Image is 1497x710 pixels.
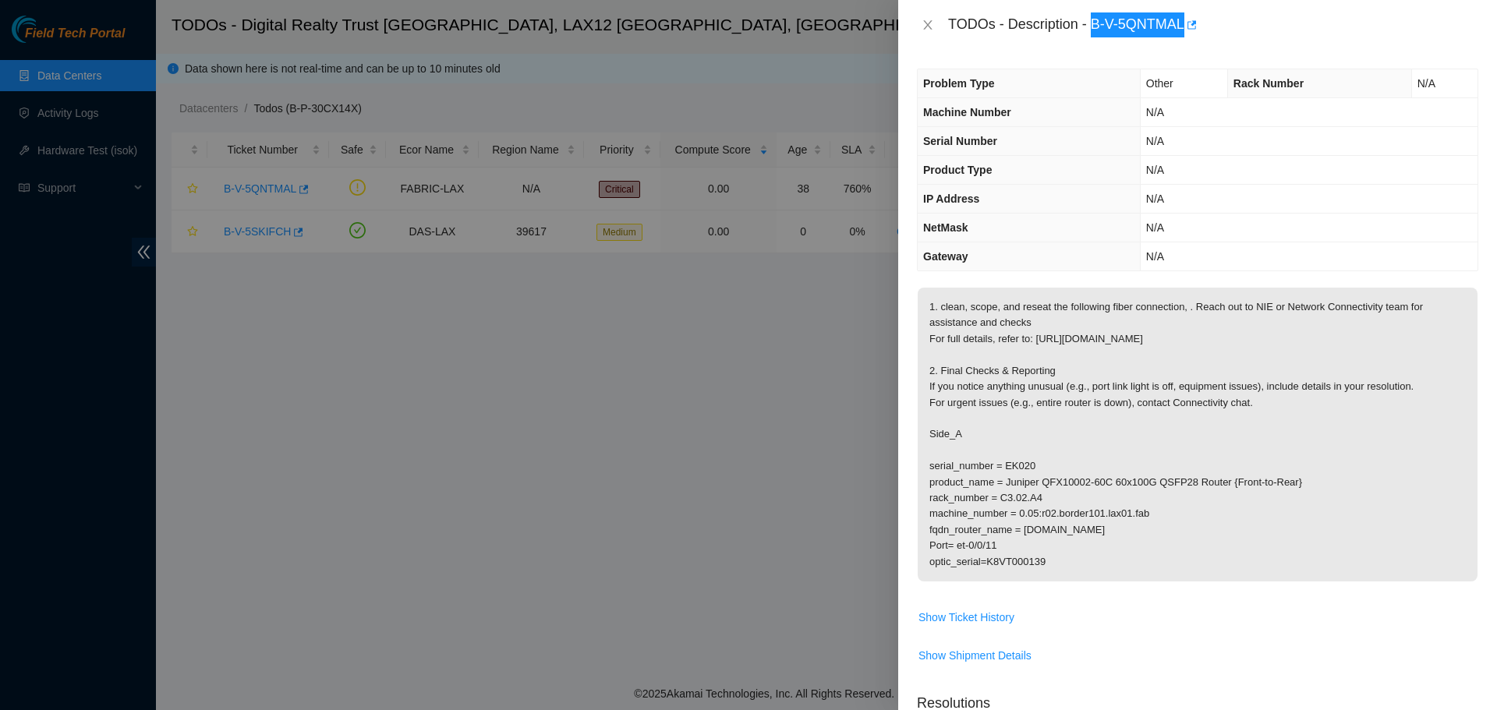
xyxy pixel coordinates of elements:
[922,19,934,31] span: close
[1146,164,1164,176] span: N/A
[1146,77,1173,90] span: Other
[918,647,1032,664] span: Show Shipment Details
[948,12,1478,37] div: TODOs - Description - B-V-5QNTMAL
[918,643,1032,668] button: Show Shipment Details
[923,250,968,263] span: Gateway
[923,193,979,205] span: IP Address
[918,605,1015,630] button: Show Ticket History
[917,18,939,33] button: Close
[1146,193,1164,205] span: N/A
[1146,221,1164,234] span: N/A
[923,106,1011,118] span: Machine Number
[1146,135,1164,147] span: N/A
[1146,106,1164,118] span: N/A
[1417,77,1435,90] span: N/A
[923,164,992,176] span: Product Type
[918,288,1478,581] p: 1. clean, scope, and reseat the following fiber connection, . Reach out to NIE or Network Connect...
[923,221,968,234] span: NetMask
[1233,77,1304,90] span: Rack Number
[918,609,1014,626] span: Show Ticket History
[923,77,995,90] span: Problem Type
[1146,250,1164,263] span: N/A
[923,135,997,147] span: Serial Number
